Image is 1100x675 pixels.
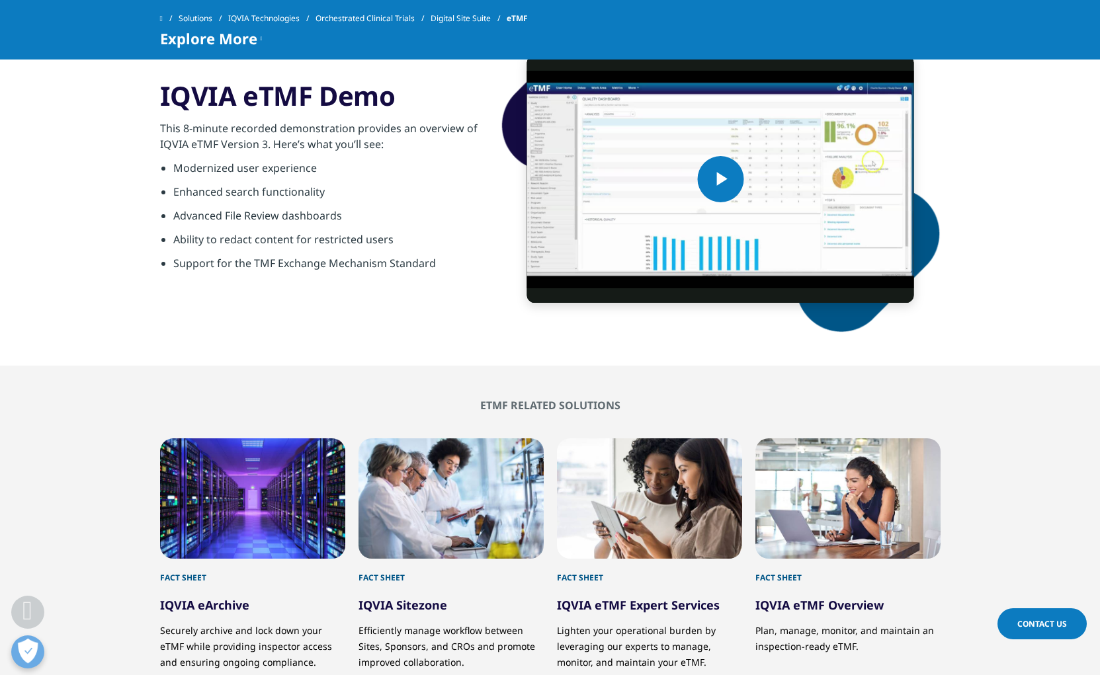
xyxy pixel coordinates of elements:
button: Play Video [697,156,743,202]
li: Ability to redact content for restricted users [173,231,481,255]
a: IQVIA eTMF Expert Services [557,597,720,613]
div: 3 / 5 [557,438,742,670]
a: Digital Site Suite [431,7,507,30]
div: FACT SHEET [160,559,345,584]
li: Modernized user experience [173,160,481,184]
a: IQVIA eTMF Overview [755,597,884,613]
div: FACT SHEET [557,559,742,584]
p: Lighten your operational burden by leveraging our experts to manage, monitor, and maintain your e... [557,613,742,670]
p: Securely archive and lock down your eTMF while providing inspector access and ensuring ongoing co... [160,613,345,670]
li: Advanced File Review dashboards [173,208,481,231]
a: Orchestrated Clinical Trials [316,7,431,30]
span: Contact Us [1017,618,1067,629]
span: Explore More [160,30,257,46]
a: Contact Us [997,608,1087,639]
button: Open Preferences [11,635,44,668]
p: This 8-minute recorded demonstration provides an overview of IQVIA eTMF Version 3. Here’s what yo... [160,120,481,160]
p: Efficiently manage workflow between Sites, Sponsors, and CROs and promote improved collaboration. [359,613,544,670]
p: Plan, manage, monitor, and maintain an inspection-ready eTMF. [755,613,941,655]
a: IQVIA eArchive [160,597,249,613]
span: eTMF [507,7,528,30]
li: Enhanced search functionality [173,184,481,208]
li: Support for the TMF Exchange Mechanism Standard [173,255,481,279]
video-js: Video Player [527,56,914,303]
a: IQVIA Technologies [228,7,316,30]
a: IQVIA Sitezone [359,597,447,613]
img: shape-1.png [501,26,941,333]
h3: IQVIA eTMF Demo [160,79,481,112]
h2: ETMF RELATED SOLUTIONS [160,399,941,412]
a: Solutions [179,7,228,30]
div: FACT SHEET [755,559,941,584]
div: 1 / 5 [160,438,345,670]
div: FACT SHEET [359,559,544,584]
div: 4 / 5 [755,438,941,670]
div: 2 / 5 [359,438,544,670]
